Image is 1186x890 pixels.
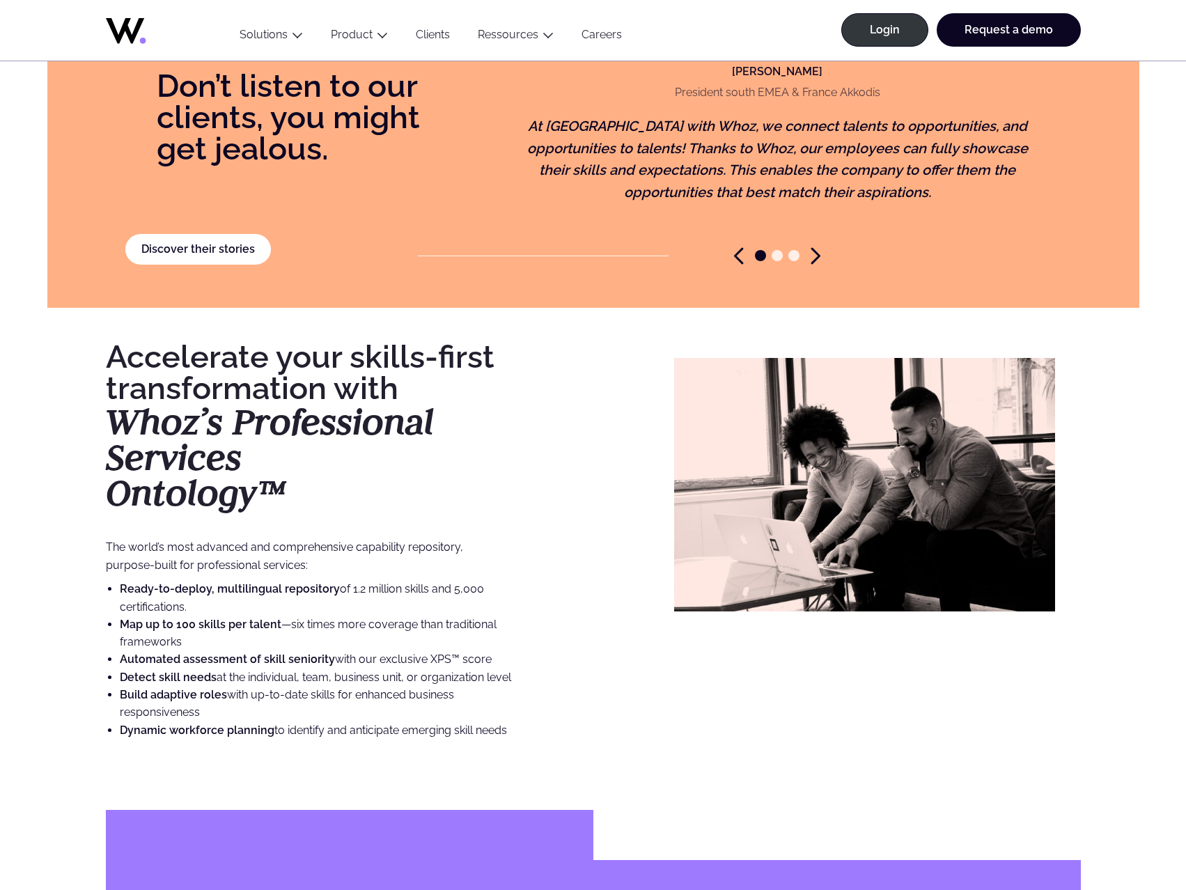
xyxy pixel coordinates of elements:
[120,618,281,631] strong: Map up to 100 skills per talent
[120,650,512,668] li: with our exclusive XPS™ score
[508,116,1047,203] p: At [GEOGRAPHIC_DATA] with Whoz, we connect talents to opportunities, and opportunities to talents...
[106,338,494,375] strong: Accelerate your skills-first
[937,13,1081,47] a: Request a demo
[120,686,512,721] li: with up-to-date skills for enhanced business responsiveness
[317,28,402,47] button: Product
[120,582,340,595] strong: Ready-to-deploy, multilingual repository
[120,721,512,739] li: to identify and anticipate emerging skill needs
[120,653,335,666] strong: Automated assessment of skill seniority
[478,28,538,41] a: Ressources
[120,724,274,737] strong: Dynamic workforce planning
[106,469,286,515] strong: Ontology™
[331,28,373,41] a: Product
[755,250,766,261] span: Go to slide 1
[120,669,512,686] li: at the individual, team, business unit, or organization level
[841,13,928,47] a: Login
[464,28,568,47] button: Ressources
[106,538,471,574] p: The world’s most advanced and comprehensive capability repository, purpose-built for professional...
[734,247,744,265] span: Previous slide
[772,250,783,261] span: Go to slide 2
[125,70,458,165] p: Don’t listen to our clients, you might get jealous.
[811,247,820,265] span: Next slide
[788,250,799,261] span: Go to slide 3
[402,28,464,47] a: Clients
[120,580,512,616] li: of 1.2 million skills and 5,000 certifications.
[125,234,272,265] a: Discover their stories
[120,688,227,701] strong: Build adaptive roles
[568,28,636,47] a: Careers
[226,28,317,47] button: Solutions
[106,398,434,480] strong: Whoz’s Professional Services
[106,370,398,407] strong: transformation with
[120,616,512,651] li: —six times more coverage than traditional frameworks
[120,671,217,684] strong: Detect skill needs
[664,63,891,80] p: [PERSON_NAME]
[1094,798,1167,871] iframe: Chatbot
[664,87,891,98] p: President south EMEA & France Akkodis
